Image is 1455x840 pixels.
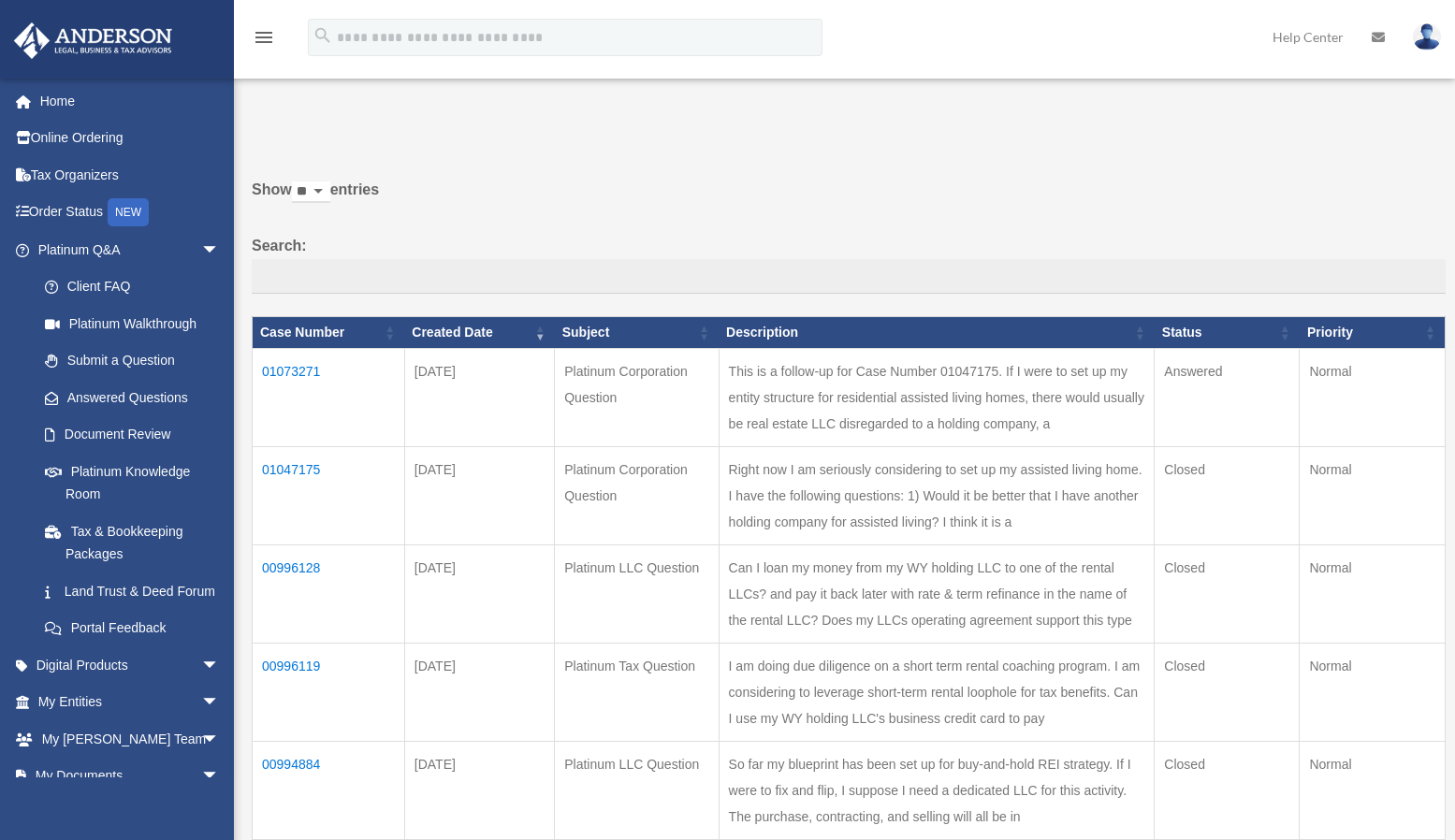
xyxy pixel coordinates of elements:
td: Closed [1155,741,1300,839]
th: Created Date: activate to sort column ascending [404,317,554,349]
td: Platinum LLC Question [555,741,719,839]
td: 00994884 [253,741,405,839]
td: [DATE] [404,446,554,544]
th: Status: activate to sort column ascending [1155,317,1300,349]
td: Platinum Corporation Question [555,348,719,446]
td: This is a follow-up for Case Number 01047175. If I were to set up my entity structure for residen... [719,348,1155,446]
img: Anderson Advisors Platinum Portal [8,22,178,59]
th: Case Number: activate to sort column ascending [253,317,405,349]
a: Digital Productsarrow_drop_down [13,646,248,684]
td: Normal [1300,643,1446,741]
a: Platinum Q&Aarrow_drop_down [13,231,239,268]
a: Document Review [26,416,239,454]
i: menu [253,26,275,49]
td: 00996128 [253,544,405,643]
a: Order StatusNEW [13,194,248,232]
a: menu [253,33,275,49]
th: Priority: activate to sort column ascending [1300,317,1446,349]
td: Closed [1155,544,1300,643]
a: Home [13,82,248,120]
label: Search: [252,233,1446,295]
span: arrow_drop_down [201,684,239,722]
a: Client FAQ [26,268,239,306]
th: Subject: activate to sort column ascending [555,317,719,349]
td: 01047175 [253,446,405,544]
td: [DATE] [404,741,554,839]
td: Platinum LLC Question [555,544,719,643]
input: Search: [252,259,1446,295]
td: [DATE] [404,643,554,741]
td: 01073271 [253,348,405,446]
a: Tax Organizers [13,156,248,194]
i: search [313,25,333,46]
a: Tax & Bookkeeping Packages [26,513,239,572]
td: I am doing due diligence on a short term rental coaching program. I am considering to leverage sh... [719,643,1155,741]
td: Normal [1300,348,1446,446]
td: Normal [1300,446,1446,544]
td: Answered [1155,348,1300,446]
a: My Entitiesarrow_drop_down [13,684,248,721]
div: NEW [108,198,149,226]
span: arrow_drop_down [201,720,239,759]
td: Platinum Tax Question [555,643,719,741]
a: Platinum Knowledge Room [26,453,239,513]
span: arrow_drop_down [201,646,239,685]
td: 00996119 [253,643,405,741]
td: Right now I am seriously considering to set up my assisted living home. I have the following ques... [719,446,1155,544]
a: Online Ordering [13,120,248,157]
a: Portal Feedback [26,610,239,647]
span: arrow_drop_down [201,758,239,796]
a: Platinum Walkthrough [26,305,239,342]
a: Submit a Question [26,342,239,380]
td: Normal [1300,741,1446,839]
td: [DATE] [404,348,554,446]
a: Land Trust & Deed Forum [26,572,239,610]
td: So far my blueprint has been set up for buy-and-hold REI strategy. If I were to fix and flip, I s... [719,741,1155,839]
a: Answered Questions [26,379,229,416]
span: arrow_drop_down [201,231,239,269]
td: Can I loan my money from my WY holding LLC to one of the rental LLCs? and pay it back later with ... [719,544,1155,643]
img: User Pic [1413,23,1441,51]
td: [DATE] [404,544,554,643]
label: Show entries [252,177,1446,222]
a: My [PERSON_NAME] Teamarrow_drop_down [13,720,248,758]
select: Showentries [292,181,330,203]
td: Closed [1155,446,1300,544]
td: Closed [1155,643,1300,741]
td: Platinum Corporation Question [555,446,719,544]
th: Description: activate to sort column ascending [719,317,1155,349]
td: Normal [1300,544,1446,643]
a: My Documentsarrow_drop_down [13,758,248,795]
